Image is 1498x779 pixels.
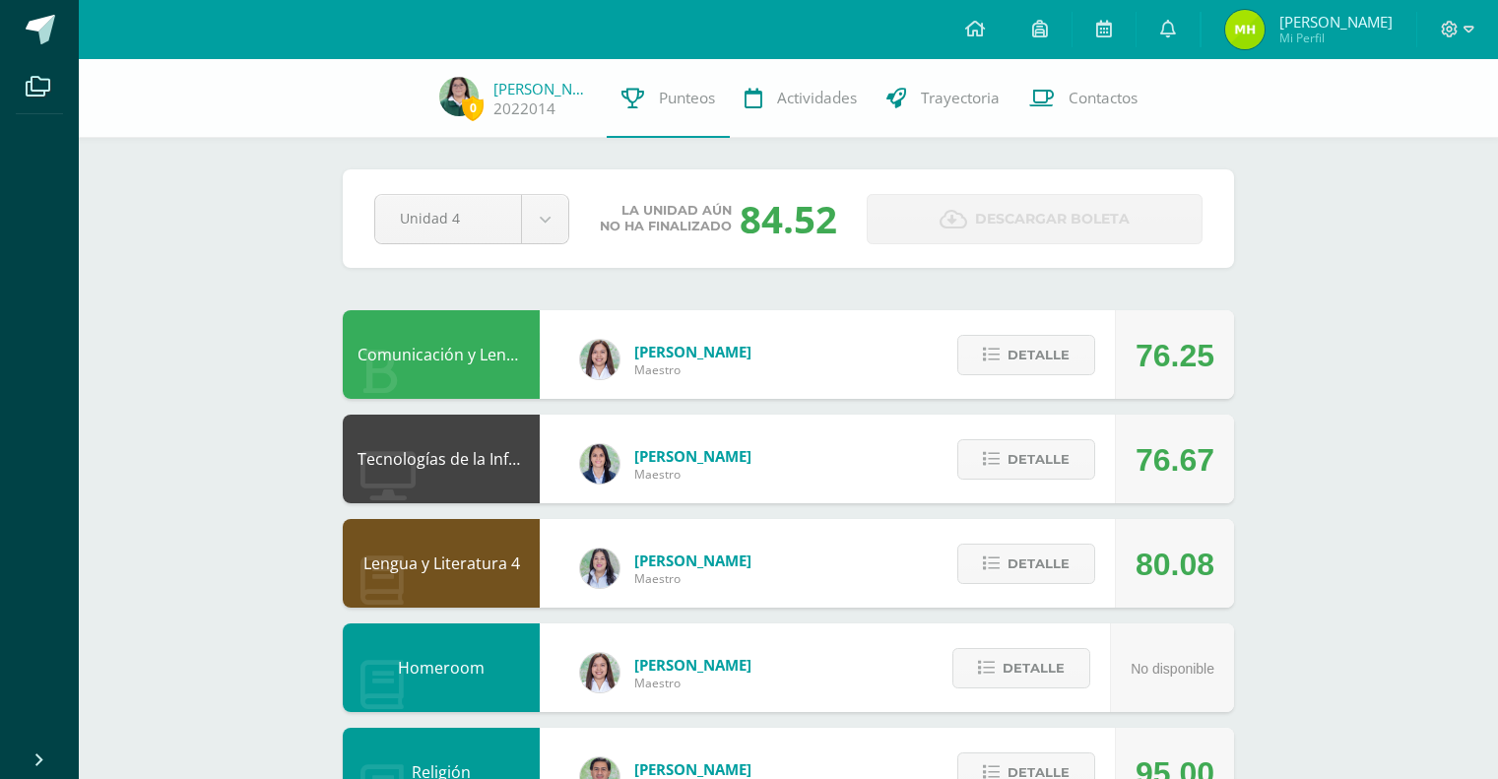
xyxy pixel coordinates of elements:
[580,444,619,484] img: 7489ccb779e23ff9f2c3e89c21f82ed0.png
[634,361,751,378] span: Maestro
[1279,30,1393,46] span: Mi Perfil
[1003,650,1065,686] span: Detalle
[957,335,1095,375] button: Detalle
[740,193,837,244] div: 84.52
[1008,337,1070,373] span: Detalle
[872,59,1014,138] a: Trayectoria
[659,88,715,108] span: Punteos
[634,466,751,483] span: Maestro
[634,342,751,361] span: [PERSON_NAME]
[600,203,732,234] span: La unidad aún no ha finalizado
[439,77,479,116] img: 3e3fd6e5ab412e34de53ec92eb8dbd43.png
[975,195,1130,243] span: Descargar boleta
[634,759,751,779] span: [PERSON_NAME]
[493,98,555,119] a: 2022014
[580,549,619,588] img: df6a3bad71d85cf97c4a6d1acf904499.png
[957,439,1095,480] button: Detalle
[1279,12,1393,32] span: [PERSON_NAME]
[580,653,619,692] img: acecb51a315cac2de2e3deefdb732c9f.png
[493,79,592,98] a: [PERSON_NAME]
[1008,441,1070,478] span: Detalle
[634,446,751,466] span: [PERSON_NAME]
[462,96,484,120] span: 0
[1008,546,1070,582] span: Detalle
[343,310,540,399] div: Comunicación y Lenguaje L3 Inglés 4
[343,623,540,712] div: Homeroom
[921,88,1000,108] span: Trayectoria
[607,59,730,138] a: Punteos
[1136,416,1214,504] div: 76.67
[1136,520,1214,609] div: 80.08
[634,655,751,675] span: [PERSON_NAME]
[777,88,857,108] span: Actividades
[1131,661,1214,677] span: No disponible
[1069,88,1138,108] span: Contactos
[580,340,619,379] img: acecb51a315cac2de2e3deefdb732c9f.png
[634,551,751,570] span: [PERSON_NAME]
[634,675,751,691] span: Maestro
[343,519,540,608] div: Lengua y Literatura 4
[1014,59,1152,138] a: Contactos
[400,195,496,241] span: Unidad 4
[730,59,872,138] a: Actividades
[1225,10,1265,49] img: 8cfee9302e94c67f695fad48b611364c.png
[343,415,540,503] div: Tecnologías de la Información y la Comunicación 4
[1136,311,1214,400] div: 76.25
[634,570,751,587] span: Maestro
[952,648,1090,688] button: Detalle
[375,195,568,243] a: Unidad 4
[957,544,1095,584] button: Detalle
